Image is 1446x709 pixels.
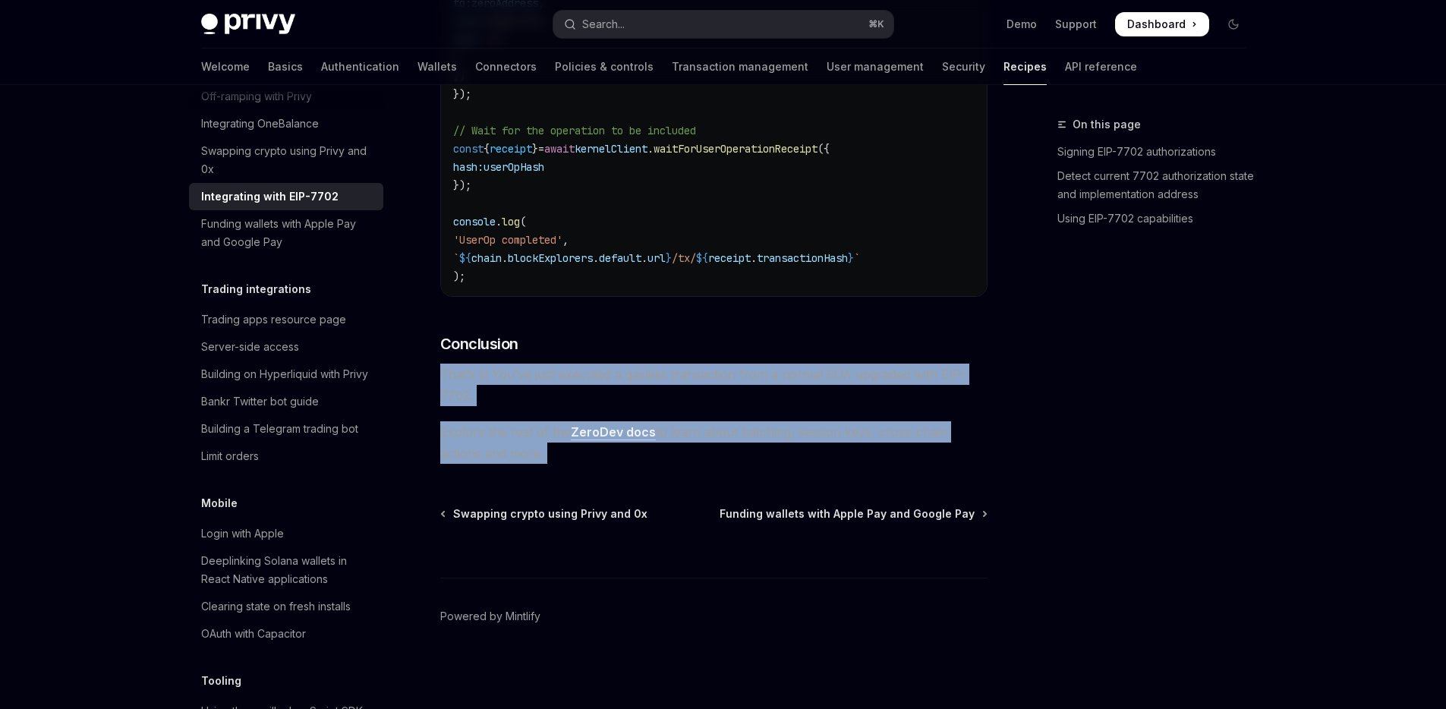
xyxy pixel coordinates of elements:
[1057,140,1258,164] a: Signing EIP-7702 authorizations
[818,142,830,156] span: ({
[720,506,986,522] a: Funding wallets with Apple Pay and Google Pay
[201,310,346,329] div: Trading apps resource page
[471,251,502,265] span: chain
[189,183,383,210] a: Integrating with EIP-7702
[562,233,569,247] span: ,
[189,547,383,593] a: Deeplinking Solana wallets in React Native applications
[496,215,502,228] span: .
[201,49,250,85] a: Welcome
[1003,49,1047,85] a: Recipes
[696,251,708,265] span: ${
[1057,206,1258,231] a: Using EIP-7702 capabilities
[654,142,818,156] span: waitForUserOperationReceipt
[538,142,544,156] span: =
[201,447,259,465] div: Limit orders
[1115,12,1209,36] a: Dashboard
[942,49,985,85] a: Security
[440,364,988,406] span: That’s it! You’ve just executed a gasless transaction from a normal EOA upgraded with EIP-7702.
[641,251,647,265] span: .
[708,251,751,265] span: receipt
[201,365,368,383] div: Building on Hyperliquid with Privy
[440,333,518,354] span: Conclusion
[201,392,319,411] div: Bankr Twitter bot guide
[1221,12,1246,36] button: Toggle dark mode
[189,306,383,333] a: Trading apps resource page
[201,494,238,512] h5: Mobile
[475,49,537,85] a: Connectors
[201,672,241,690] h5: Tooling
[453,142,484,156] span: const
[544,142,575,156] span: await
[189,415,383,443] a: Building a Telegram trading bot
[201,115,319,133] div: Integrating OneBalance
[189,388,383,415] a: Bankr Twitter bot guide
[1127,17,1186,32] span: Dashboard
[502,215,520,228] span: log
[508,251,593,265] span: blockExplorers
[201,597,351,616] div: Clearing state on fresh installs
[582,15,625,33] div: Search...
[201,215,374,251] div: Funding wallets with Apple Pay and Google Pay
[720,506,975,522] span: Funding wallets with Apple Pay and Google Pay
[440,421,988,464] span: Explore the rest of the to learn about batching, session keys, cross-chain actions and more.
[1057,164,1258,206] a: Detect current 7702 authorization state and implementation address
[647,142,654,156] span: .
[201,420,358,438] div: Building a Telegram trading bot
[189,443,383,470] a: Limit orders
[440,609,540,624] a: Powered by Mintlify
[268,49,303,85] a: Basics
[571,424,656,440] a: ZeroDev docs
[453,178,471,192] span: });
[189,361,383,388] a: Building on Hyperliquid with Privy
[321,49,399,85] a: Authentication
[189,620,383,648] a: OAuth with Capacitor
[827,49,924,85] a: User management
[201,338,299,356] div: Server-side access
[453,269,465,283] span: );
[189,593,383,620] a: Clearing state on fresh installs
[201,525,284,543] div: Login with Apple
[453,160,484,174] span: hash:
[484,142,490,156] span: {
[1007,17,1037,32] a: Demo
[189,110,383,137] a: Integrating OneBalance
[1055,17,1097,32] a: Support
[532,142,538,156] span: }
[201,142,374,178] div: Swapping crypto using Privy and 0x
[201,187,339,206] div: Integrating with EIP-7702
[553,11,893,38] button: Open search
[599,251,641,265] span: default
[502,251,508,265] span: .
[848,251,854,265] span: }
[453,233,562,247] span: 'UserOp completed'
[453,124,696,137] span: // Wait for the operation to be included
[490,142,532,156] span: receipt
[1073,115,1141,134] span: On this page
[417,49,457,85] a: Wallets
[201,280,311,298] h5: Trading integrations
[484,160,544,174] span: userOpHash
[757,251,848,265] span: transactionHash
[453,251,459,265] span: `
[666,251,672,265] span: }
[201,14,295,35] img: dark logo
[854,251,860,265] span: `
[1065,49,1137,85] a: API reference
[647,251,666,265] span: url
[672,251,696,265] span: /tx/
[555,49,654,85] a: Policies & controls
[189,520,383,547] a: Login with Apple
[575,142,647,156] span: kernelClient
[189,333,383,361] a: Server-side access
[453,506,647,522] span: Swapping crypto using Privy and 0x
[189,210,383,256] a: Funding wallets with Apple Pay and Google Pay
[459,251,471,265] span: ${
[672,49,808,85] a: Transaction management
[201,625,306,643] div: OAuth with Capacitor
[751,251,757,265] span: .
[520,215,526,228] span: (
[593,251,599,265] span: .
[442,506,647,522] a: Swapping crypto using Privy and 0x
[453,87,471,101] span: });
[201,552,374,588] div: Deeplinking Solana wallets in React Native applications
